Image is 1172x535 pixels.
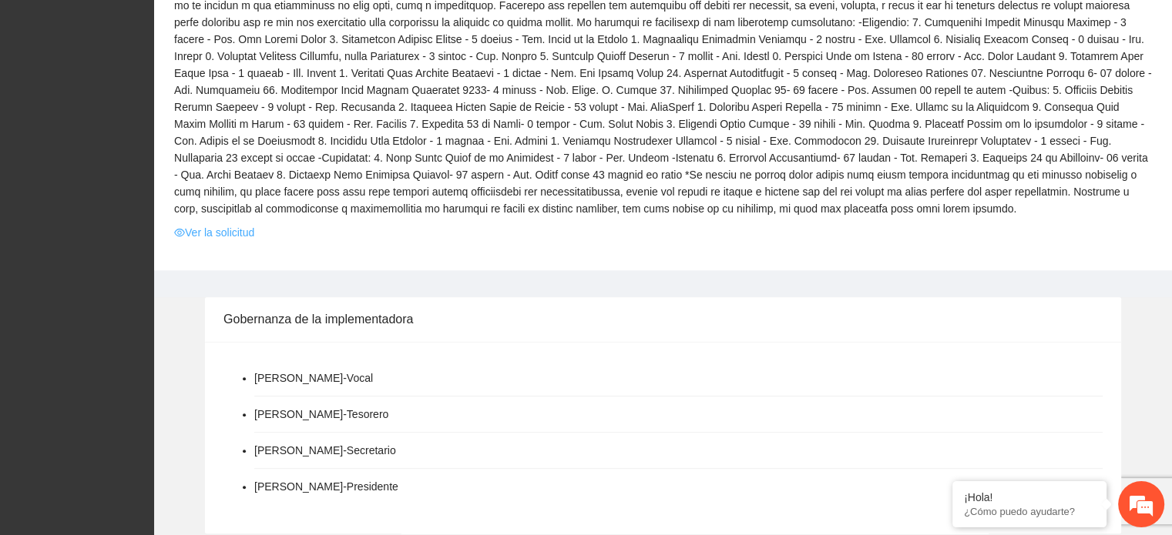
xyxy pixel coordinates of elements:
[223,297,1103,341] div: Gobernanza de la implementadora
[254,406,388,423] li: [PERSON_NAME] - Tesorero
[174,224,254,241] a: eyeVer la solicitud
[964,491,1095,503] div: ¡Hola!
[174,227,185,238] span: eye
[253,8,290,45] div: Minimizar ventana de chat en vivo
[254,369,373,386] li: [PERSON_NAME] - Vocal
[254,478,398,495] li: [PERSON_NAME] - Presidente
[254,442,396,459] li: [PERSON_NAME] - Secretario
[89,178,213,333] span: Estamos en línea.
[8,365,294,419] textarea: Escriba su mensaje y pulse “Intro”
[80,79,259,99] div: Chatee con nosotros ahora
[964,506,1095,517] p: ¿Cómo puedo ayudarte?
